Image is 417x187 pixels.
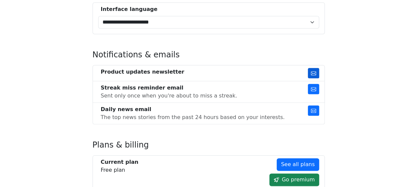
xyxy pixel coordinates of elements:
select: Select Interface Language [98,16,319,29]
div: Free plan [101,158,139,174]
div: Daily news email [101,105,285,113]
a: See all plans [277,158,319,171]
div: Streak miss reminder email [101,84,237,92]
div: The top news stories from the past 24 hours based on your interests. [101,113,285,121]
div: Interface language [101,5,319,13]
h4: Plans & billing [93,140,325,150]
div: Current plan [101,158,139,166]
div: Product updates newsletter [101,68,184,76]
h4: Notifications & emails [93,50,325,60]
a: Go premium [269,173,319,186]
div: Sent only once when you're about to miss a streak. [101,92,237,100]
